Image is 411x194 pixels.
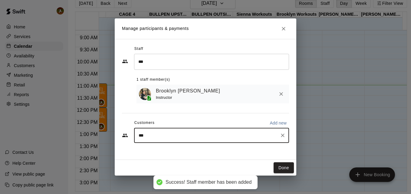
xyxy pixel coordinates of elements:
[136,75,170,85] span: 1 staff member(s)
[274,162,294,173] button: Done
[270,120,287,126] p: Add new
[139,88,151,100] img: Brooklyn Mohamud
[156,95,172,100] span: Instructor
[134,44,143,54] span: Staff
[166,179,252,186] div: Success! Staff member has been added
[122,25,189,32] p: Manage participants & payments
[134,118,155,128] span: Customers
[122,132,128,138] svg: Customers
[278,23,289,34] button: Close
[276,89,287,99] button: Remove
[278,131,287,140] button: Clear
[134,54,289,70] div: Search staff
[156,87,220,95] a: Brooklyn [PERSON_NAME]
[267,118,289,128] button: Add new
[134,128,289,143] div: Start typing to search customers...
[122,58,128,64] svg: Staff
